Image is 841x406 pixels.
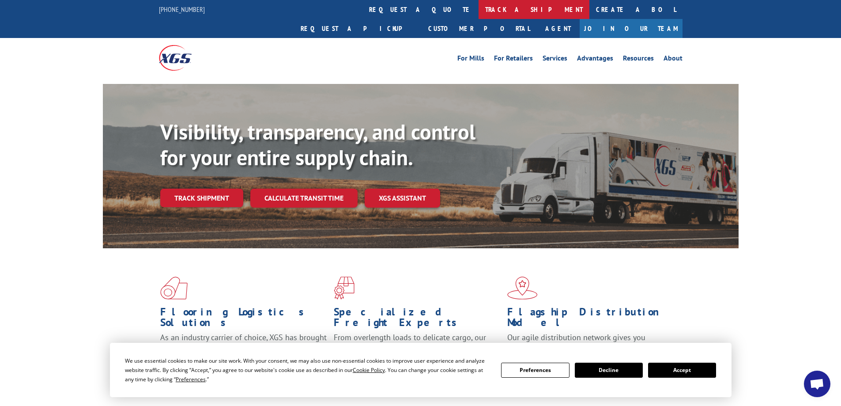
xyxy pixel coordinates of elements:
[664,55,683,65] a: About
[507,307,674,332] h1: Flagship Distribution Model
[176,376,206,383] span: Preferences
[334,307,501,332] h1: Specialized Freight Experts
[250,189,358,208] a: Calculate transit time
[494,55,533,65] a: For Retailers
[577,55,613,65] a: Advantages
[334,332,501,372] p: From overlength loads to delicate cargo, our experienced staff knows the best way to move your fr...
[110,343,732,397] div: Cookie Consent Prompt
[648,363,716,378] button: Accept
[623,55,654,65] a: Resources
[160,118,475,171] b: Visibility, transparency, and control for your entire supply chain.
[353,366,385,374] span: Cookie Policy
[536,19,580,38] a: Agent
[543,55,567,65] a: Services
[501,363,569,378] button: Preferences
[575,363,643,378] button: Decline
[159,5,205,14] a: [PHONE_NUMBER]
[365,189,440,208] a: XGS ASSISTANT
[160,189,243,207] a: Track shipment
[334,277,355,300] img: xgs-icon-focused-on-flooring-red
[294,19,422,38] a: Request a pickup
[457,55,484,65] a: For Mills
[160,307,327,332] h1: Flooring Logistics Solutions
[160,332,327,364] span: As an industry carrier of choice, XGS has brought innovation and dedication to flooring logistics...
[125,356,490,384] div: We use essential cookies to make our site work. With your consent, we may also use non-essential ...
[804,371,830,397] div: Open chat
[422,19,536,38] a: Customer Portal
[160,277,188,300] img: xgs-icon-total-supply-chain-intelligence-red
[580,19,683,38] a: Join Our Team
[507,332,670,353] span: Our agile distribution network gives you nationwide inventory management on demand.
[507,277,538,300] img: xgs-icon-flagship-distribution-model-red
